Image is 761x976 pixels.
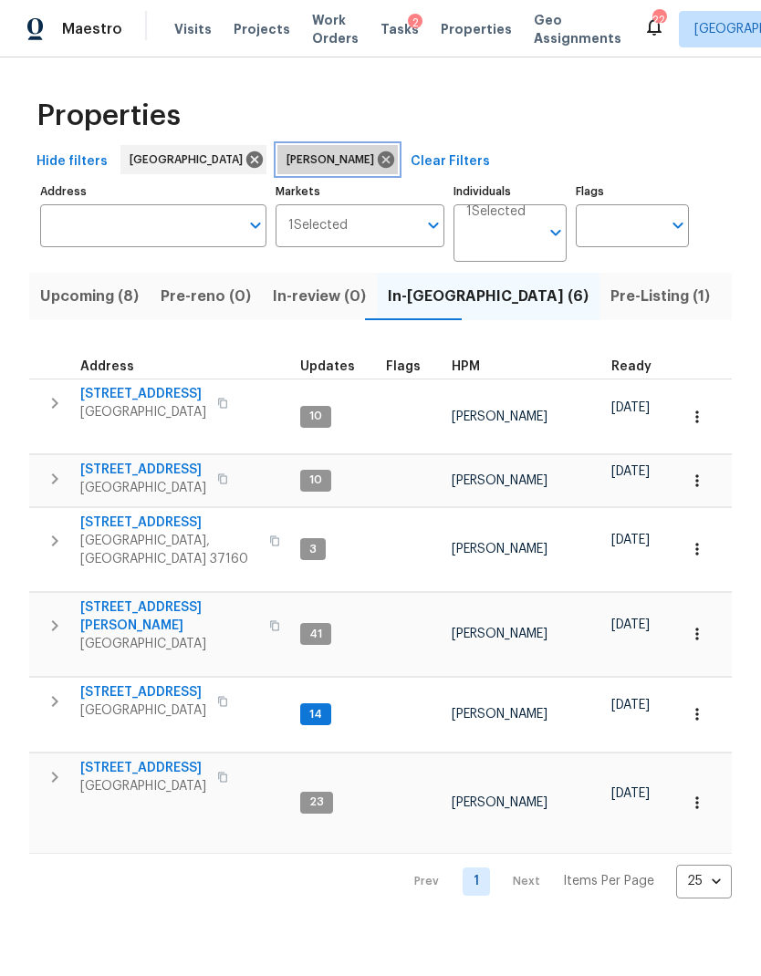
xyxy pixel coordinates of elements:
span: [GEOGRAPHIC_DATA] [80,777,206,795]
a: Goto page 1 [463,867,490,896]
label: Markets [276,186,445,197]
button: Open [421,213,446,238]
span: [DATE] [611,618,650,631]
span: [STREET_ADDRESS] [80,461,206,479]
nav: Pagination Navigation [397,865,732,898]
button: Hide filters [29,145,115,179]
span: Clear Filters [411,151,490,173]
span: [DATE] [611,401,650,414]
span: Projects [234,20,290,38]
span: Ready [611,360,652,373]
span: [STREET_ADDRESS] [80,759,206,777]
span: [STREET_ADDRESS][PERSON_NAME] [80,598,258,635]
span: Tasks [380,23,419,36]
span: [GEOGRAPHIC_DATA] [80,701,206,720]
label: Individuals [453,186,567,197]
span: In-[GEOGRAPHIC_DATA] (6) [388,284,589,309]
span: 1 Selected [288,218,348,234]
button: Open [665,213,691,238]
span: Pre-reno (0) [161,284,251,309]
span: 1 Selected [466,204,526,220]
span: [PERSON_NAME] [452,628,547,640]
span: [DATE] [611,465,650,478]
span: Hide filters [36,151,108,173]
span: Updates [300,360,355,373]
p: Items Per Page [563,872,654,890]
span: [GEOGRAPHIC_DATA] [130,151,250,169]
span: Properties [36,107,181,125]
span: [PERSON_NAME] [452,543,547,555]
span: Pre-Listing (1) [610,284,710,309]
span: 10 [302,472,329,488]
label: Flags [576,186,689,197]
span: [PERSON_NAME] [287,151,381,169]
span: Address [80,360,134,373]
span: [PERSON_NAME] [452,708,547,721]
span: Flags [386,360,421,373]
span: [PERSON_NAME] [452,410,547,423]
span: 14 [302,707,329,722]
span: [DATE] [611,699,650,711]
span: Upcoming (8) [40,284,139,309]
div: 2 [408,14,422,32]
button: Open [543,220,568,245]
span: [STREET_ADDRESS] [80,683,206,701]
span: [PERSON_NAME] [452,796,547,809]
div: [PERSON_NAME] [277,145,398,174]
div: [GEOGRAPHIC_DATA] [120,145,266,174]
span: [GEOGRAPHIC_DATA] [80,403,206,421]
div: Earliest renovation start date (first business day after COE or Checkout) [611,360,668,373]
span: [PERSON_NAME] [452,474,547,487]
span: [GEOGRAPHIC_DATA] [80,479,206,497]
span: [GEOGRAPHIC_DATA], [GEOGRAPHIC_DATA] 37160 [80,532,258,568]
div: 25 [676,857,732,905]
span: Work Orders [312,11,359,47]
label: Address [40,186,266,197]
span: 3 [302,542,324,557]
button: Open [243,213,268,238]
span: Properties [441,20,512,38]
span: [DATE] [611,787,650,800]
span: [STREET_ADDRESS] [80,385,206,403]
div: 22 [652,11,665,29]
span: In-review (0) [273,284,366,309]
button: Clear Filters [403,145,497,179]
span: 23 [302,794,331,810]
span: Maestro [62,20,122,38]
span: 10 [302,409,329,424]
span: [DATE] [611,534,650,546]
span: 41 [302,627,329,642]
span: HPM [452,360,480,373]
span: [GEOGRAPHIC_DATA] [80,635,258,653]
span: [STREET_ADDRESS] [80,514,258,532]
span: Visits [174,20,212,38]
span: Geo Assignments [534,11,621,47]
